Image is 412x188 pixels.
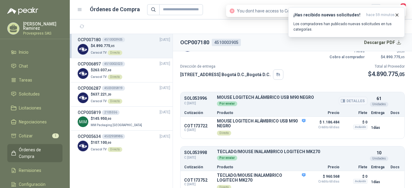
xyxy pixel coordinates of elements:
span: Licitaciones [19,105,41,111]
span: Negociaciones [19,119,47,125]
span: 637.221 [93,92,111,96]
p: 1 días [371,124,387,131]
h2: OCP007180 [180,38,209,47]
span: ,00 [107,141,111,144]
img: Company Logo [78,44,88,55]
div: Incluido [353,179,367,184]
span: [DATE] [160,61,170,67]
a: Negociaciones [7,116,62,128]
p: $ [91,140,122,146]
button: ¡Has recibido nuevas solicitudes!hace 59 minutos Los compradores han publicado nuevas solicitudes... [288,7,405,37]
img: Logo peakr [7,7,38,15]
span: C: [DATE] [184,101,213,106]
p: $ 1.186.484 [309,119,339,129]
span: C: [DATE] [184,155,213,160]
p: COT173722 [184,123,213,128]
img: Company Logo [78,141,88,151]
p: $ [91,43,122,49]
span: Chat [19,63,28,69]
a: Chat [7,60,62,72]
a: Órdenes de Compra [7,144,62,162]
span: ,00 [107,117,111,120]
span: ,05 [110,44,115,48]
span: Caracol TV [91,99,106,103]
a: Cotizar1 [7,130,62,142]
h3: ¡Has recibido nuevas solicitudes! [293,12,364,18]
p: Precio [309,165,339,169]
span: 1 [52,133,59,138]
div: Directo [217,131,231,136]
p: $ [368,49,405,54]
p: 61 [377,95,381,102]
p: TECLADO/MOUSE INALAMBRICO LOGITECH MK270 [217,173,306,183]
span: Caracol TV [91,75,106,79]
button: 9 [394,4,405,15]
p: Cotización [184,111,213,115]
h3: OCP006897 [78,61,101,67]
p: Producto [217,165,306,169]
a: Remisiones [7,165,62,176]
p: SOL053996 [184,96,213,101]
a: OCP0068974510002023[DATE] Company Logo$263.037,60Caracol TVDirecto [78,61,170,80]
h1: Órdenes de Compra [90,5,140,14]
p: $ [91,67,122,73]
span: ,05 [400,55,405,59]
a: OCP0058192105556[DATE] Company Logo$145.950,00MM Packaging [GEOGRAPHIC_DATA] [78,109,170,128]
a: OCP0062874503035819[DATE] Company Logo$637.221,20Caracol TVDirecto [78,85,170,104]
span: 263.037 [93,68,111,72]
span: 145.950 [93,116,111,121]
p: MOUSE LOGITECH ALÁMBRICO USB M90 NEGRO [217,119,306,128]
p: 1 días [371,178,387,186]
span: [DATE] [160,109,170,115]
p: Entrega [371,111,387,115]
span: 4.890.775 [372,70,405,78]
span: Configuración [19,181,46,188]
span: hace 59 minutos [366,12,395,18]
span: Caracol TV [91,148,106,151]
div: 4510002023 [102,62,125,66]
h3: OCP005634 [78,133,101,140]
p: Dirección de entrega [180,64,283,69]
p: SOL053998 [184,150,213,155]
span: Inicio [19,49,29,55]
div: Incluido [353,125,367,129]
p: Flete [343,111,367,115]
p: $ 0 [343,173,367,180]
span: Caracol TV [91,51,106,54]
span: Solicitudes [19,91,40,97]
span: Crédito 60 días [309,180,339,183]
div: 4510003905 [212,39,241,46]
p: [STREET_ADDRESS] Bogotá D.C. , Bogotá D.C. [180,71,271,78]
span: close-circle [230,8,235,13]
p: $ 960.568 [309,173,339,183]
p: Provexpress SAS [23,32,62,35]
p: Flete [343,165,367,169]
div: 4503035819 [102,86,125,91]
span: ,20 [107,93,111,96]
button: Detalles [339,97,367,105]
p: MOUSE LOGITECH ALÁMBRICO USB M90 NEGRO [217,95,367,100]
p: $ 0 [343,119,367,126]
img: Company Logo [78,68,88,79]
div: 2105556 [102,110,120,115]
p: Entrega [371,165,387,169]
span: 9 [400,3,407,8]
p: Precio [309,111,339,115]
div: Directo [108,75,122,79]
h3: OCP007180 [78,36,101,43]
p: Fletes [328,49,365,54]
div: Directo [108,50,122,55]
span: ,05 [398,72,405,77]
a: Solicitudes [7,88,62,100]
a: OCP0056344502958986[DATE] Company Logo$107.100,00Caracol TVDirecto [78,133,170,152]
span: C: [DATE] [184,183,213,186]
div: Unidades [370,102,388,107]
div: Directo [108,99,122,104]
p: [PERSON_NAME] Ramirez [23,22,62,30]
span: Crédito 60 días [309,126,339,129]
div: Unidades [370,156,388,161]
img: Company Logo [78,116,88,127]
span: 4.890.775 [93,44,115,48]
img: Company Logo [78,92,88,103]
a: Tareas [7,74,62,86]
